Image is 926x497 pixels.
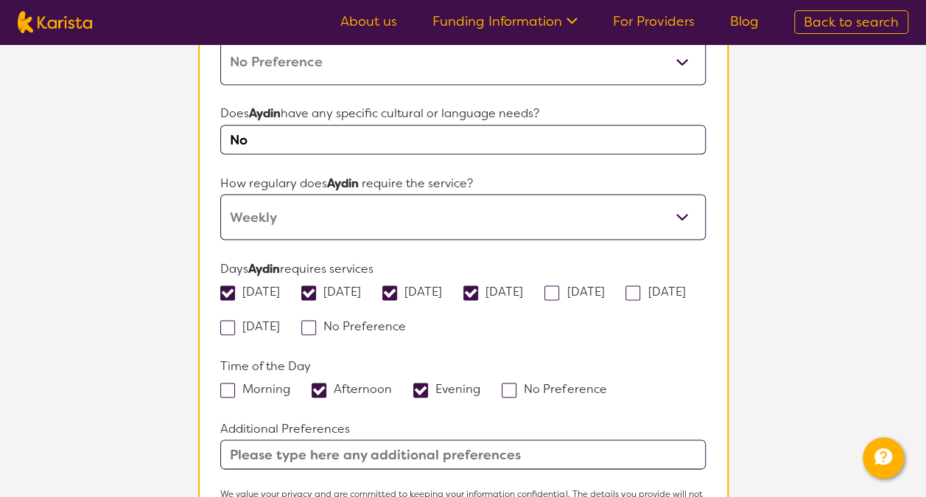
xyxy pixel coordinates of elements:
[220,102,705,125] p: Does have any specific cultural or language needs?
[249,105,281,121] strong: Aydin
[220,380,300,396] label: Morning
[502,380,616,396] label: No Preference
[794,10,908,34] a: Back to search
[220,283,290,299] label: [DATE]
[327,175,359,190] strong: Aydin
[301,318,415,333] label: No Preference
[301,283,371,299] label: [DATE]
[413,380,490,396] label: Evening
[804,13,899,31] span: Back to search
[382,283,452,299] label: [DATE]
[625,283,695,299] label: [DATE]
[18,11,92,33] img: Karista logo
[220,417,705,439] p: Additional Preferences
[613,13,695,30] a: For Providers
[220,355,705,377] p: Time of the Day
[220,125,705,154] input: Type here
[432,13,578,30] a: Funding Information
[220,318,290,333] label: [DATE]
[340,13,397,30] a: About us
[220,439,705,469] input: Please type here any additional preferences
[220,257,705,279] p: Days requires services
[863,437,904,479] button: Channel Menu
[312,380,401,396] label: Afternoon
[220,172,705,194] p: How regulary does require the service?
[544,283,614,299] label: [DATE]
[730,13,759,30] a: Blog
[463,283,533,299] label: [DATE]
[248,260,280,276] strong: Aydin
